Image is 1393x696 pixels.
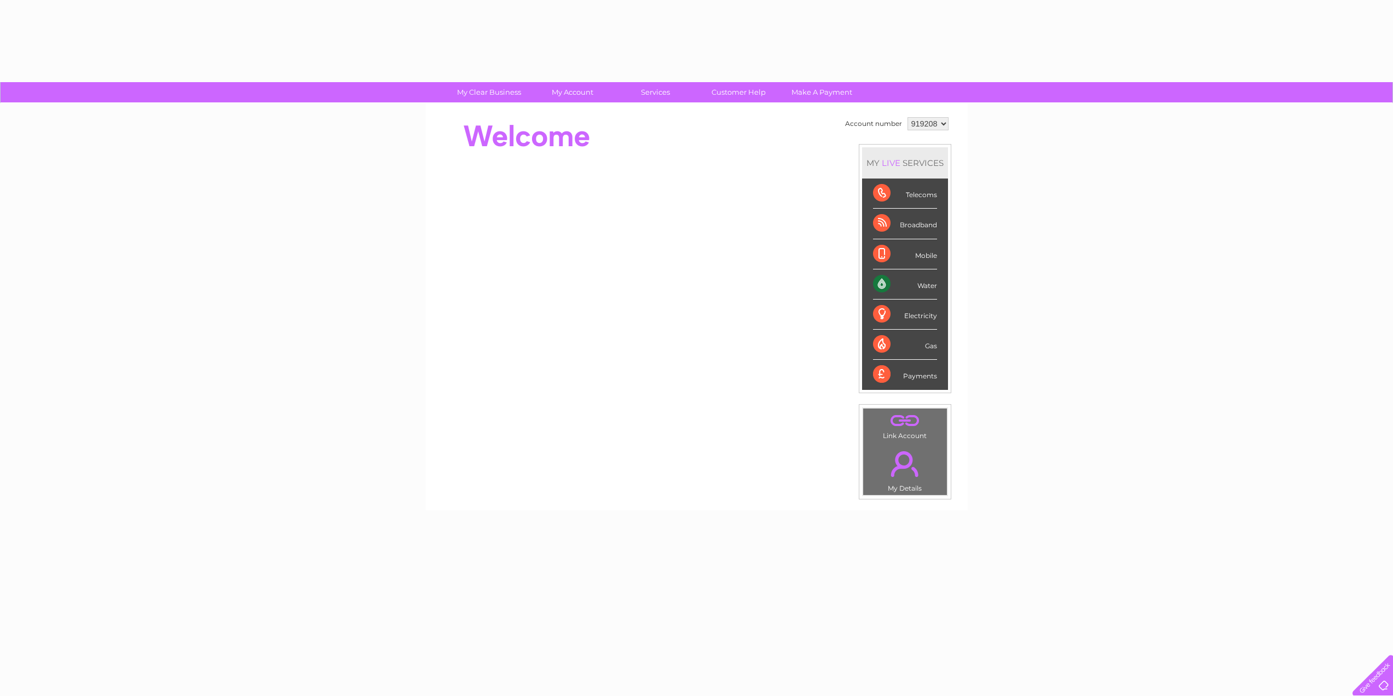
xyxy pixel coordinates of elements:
a: My Clear Business [444,82,534,102]
a: . [866,445,944,483]
div: Mobile [873,239,937,269]
td: My Details [863,442,947,496]
a: Make A Payment [777,82,867,102]
div: Electricity [873,300,937,330]
div: LIVE [880,158,903,168]
a: . [866,411,944,430]
a: My Account [527,82,617,102]
div: Gas [873,330,937,360]
td: Account number [842,114,905,133]
div: MY SERVICES [862,147,948,179]
div: Payments [873,360,937,389]
div: Telecoms [873,179,937,209]
a: Services [610,82,701,102]
a: Customer Help [693,82,784,102]
td: Link Account [863,408,947,442]
div: Broadband [873,209,937,239]
div: Water [873,269,937,300]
